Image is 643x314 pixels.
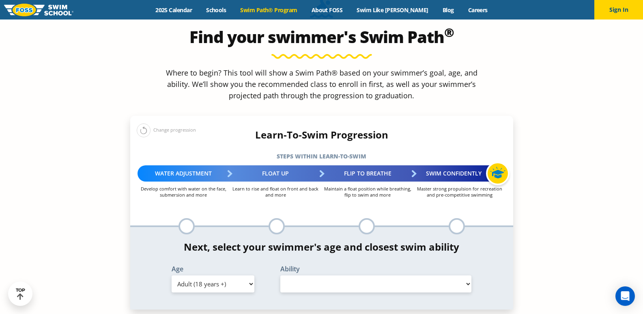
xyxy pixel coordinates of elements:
[130,129,513,141] h4: Learn-To-Swim Progression
[163,67,481,101] p: Where to begin? This tool will show a Swim Path® based on your swimmer’s goal, age, and ability. ...
[461,6,495,14] a: Careers
[199,6,233,14] a: Schools
[230,186,322,198] p: Learn to rise and float on front and back and more
[444,24,454,41] sup: ®
[130,241,513,253] h4: Next, select your swimmer's age and closest swim ability
[130,151,513,162] h5: Steps within Learn-to-Swim
[230,165,322,182] div: Float Up
[137,123,196,137] div: Change progression
[4,4,73,16] img: FOSS Swim School Logo
[280,266,472,272] label: Ability
[435,6,461,14] a: Blog
[304,6,350,14] a: About FOSS
[350,6,436,14] a: Swim Like [PERSON_NAME]
[172,266,254,272] label: Age
[615,286,635,306] div: Open Intercom Messenger
[414,165,506,182] div: Swim Confidently
[138,165,230,182] div: Water Adjustment
[322,165,414,182] div: Flip to Breathe
[414,186,506,198] p: Master strong propulsion for recreation and pre-competitive swimming
[148,6,199,14] a: 2025 Calendar
[16,288,25,300] div: TOP
[130,27,513,47] h2: Find your swimmer's Swim Path
[322,186,414,198] p: Maintain a float position while breathing, flip to swim and more
[138,186,230,198] p: Develop comfort with water on the face, submersion and more
[233,6,304,14] a: Swim Path® Program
